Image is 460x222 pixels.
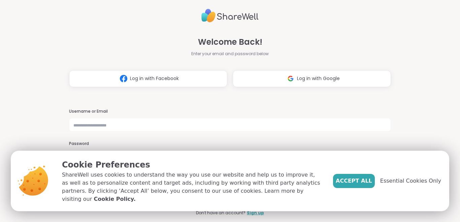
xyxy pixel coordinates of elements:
h3: Username or Email [69,109,391,114]
img: ShareWell Logo [201,6,259,25]
h3: Password [69,141,391,147]
p: Cookie Preferences [62,159,322,171]
span: Log in with Facebook [130,75,179,82]
img: ShareWell Logomark [284,72,297,85]
span: Log in with Google [297,75,340,82]
span: Accept All [336,177,372,185]
button: Accept All [333,174,375,188]
span: Welcome Back! [198,36,262,48]
img: ShareWell Logomark [117,72,130,85]
span: Don't have an account? [196,210,245,216]
span: Essential Cookies Only [380,177,441,185]
p: ShareWell uses cookies to understand the way you use our website and help us to improve it, as we... [62,171,322,203]
a: Cookie Policy. [94,195,135,203]
span: Enter your email and password below [191,51,269,57]
button: Log in with Google [233,70,391,87]
a: Sign up [247,210,264,216]
button: Log in with Facebook [69,70,227,87]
